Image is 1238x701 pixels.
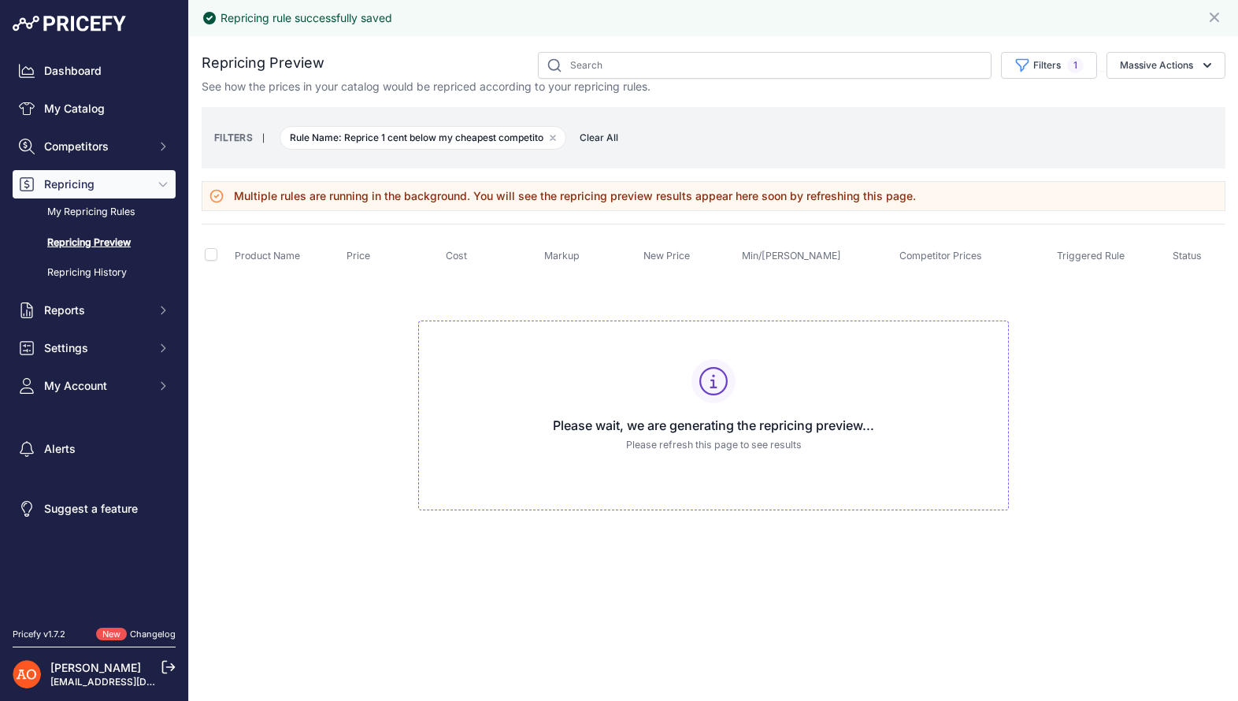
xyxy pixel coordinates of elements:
[544,250,580,261] span: Markup
[643,250,690,261] span: New Price
[214,132,253,143] small: FILTERS
[13,435,176,463] a: Alerts
[13,132,176,161] button: Competitors
[13,259,176,287] a: Repricing History
[13,57,176,85] a: Dashboard
[347,250,370,261] span: Price
[44,139,147,154] span: Competitors
[1106,52,1225,79] button: Massive Actions
[1057,250,1125,261] span: Triggered Rule
[280,126,566,150] span: Rule Name: Reprice 1 cent below my cheapest competito
[50,676,215,688] a: [EMAIL_ADDRESS][DOMAIN_NAME]
[44,302,147,318] span: Reports
[432,416,995,435] h3: Please wait, we are generating the repricing preview...
[202,79,651,95] p: See how the prices in your catalog would be repriced according to your repricing rules.
[13,57,176,609] nav: Sidebar
[96,628,127,641] span: New
[234,188,916,204] h3: Multiple rules are running in the background. You will see the repricing preview results appear h...
[13,229,176,257] a: Repricing Preview
[202,52,324,74] h2: Repricing Preview
[13,628,65,641] div: Pricefy v1.7.2
[221,10,392,26] div: Repricing rule successfully saved
[44,378,147,394] span: My Account
[446,250,467,261] span: Cost
[13,495,176,523] a: Suggest a feature
[13,16,126,32] img: Pricefy Logo
[432,438,995,453] p: Please refresh this page to see results
[13,95,176,123] a: My Catalog
[1067,57,1084,73] span: 1
[253,133,274,143] small: |
[538,52,992,79] input: Search
[50,661,141,674] a: [PERSON_NAME]
[235,250,300,261] span: Product Name
[13,296,176,325] button: Reports
[13,170,176,198] button: Repricing
[899,250,982,261] span: Competitor Prices
[44,340,147,356] span: Settings
[1173,250,1202,261] span: Status
[742,250,841,261] span: Min/[PERSON_NAME]
[1206,6,1225,25] button: Close
[44,176,147,192] span: Repricing
[130,629,176,640] a: Changelog
[13,372,176,400] button: My Account
[1001,52,1097,79] button: Filters1
[572,130,626,146] button: Clear All
[13,334,176,362] button: Settings
[13,198,176,226] a: My Repricing Rules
